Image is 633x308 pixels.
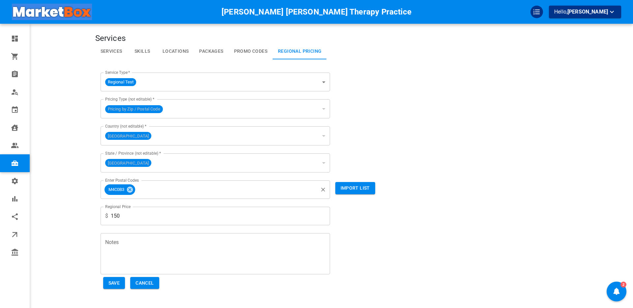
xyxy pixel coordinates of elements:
img: company-logo [12,4,92,20]
div: M4C0B3 [105,184,136,195]
div: 2 [607,282,626,301]
button: Clear [318,185,328,194]
a: Packages [194,44,228,59]
label: Regional Price [105,204,131,209]
a: Promo Codes [229,44,273,59]
div: 2 [620,281,626,287]
span: [PERSON_NAME] [567,9,608,15]
label: Pricing Type (not editable) [105,96,155,102]
button: Hello,[PERSON_NAME] [549,6,621,18]
span: [GEOGRAPHIC_DATA] [105,159,152,167]
span: M4C0B3 [105,186,129,193]
label: Enter Postal Codes [105,177,139,183]
div: QuickStart Guide [530,6,543,18]
span: Pricing by Zip / Postal Code [105,105,163,113]
a: Regional Pricing [273,44,327,59]
p: $ [105,212,108,220]
p: Hello, [554,8,616,16]
a: Locations [157,44,194,59]
span: [GEOGRAPHIC_DATA] [105,132,152,140]
label: Country (not editable) [105,123,146,129]
button: Save [103,277,125,289]
a: Skills [128,44,157,59]
span: Regional Test [105,78,136,86]
h4: Services [95,34,570,44]
label: Service Type [105,70,130,75]
button: Import List [335,182,375,194]
button: Cancel [130,277,159,289]
h6: [PERSON_NAME] [PERSON_NAME] Therapy Practice [222,6,411,18]
label: State / Province (not editable) [105,150,161,156]
a: Services [95,44,128,59]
